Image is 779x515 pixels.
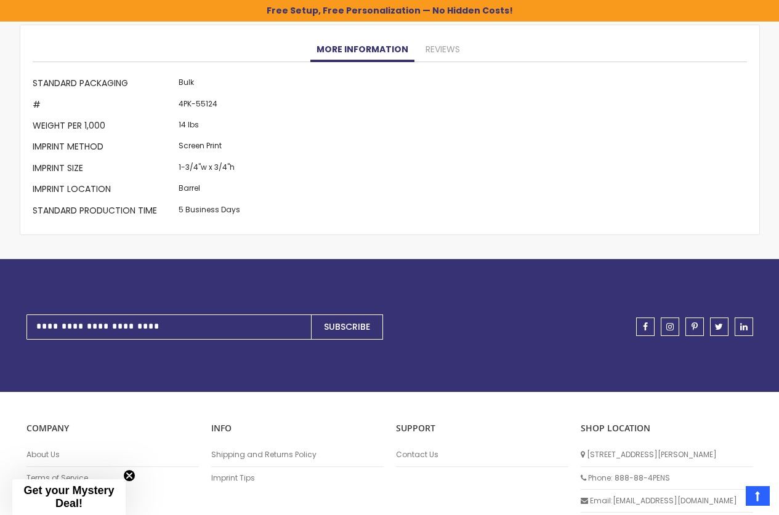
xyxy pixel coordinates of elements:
[33,201,176,222] th: Standard Production Time
[661,317,679,336] a: instagram
[23,484,114,509] span: Get your Mystery Deal!
[26,473,199,483] a: Terms of Service
[710,317,729,336] a: twitter
[176,138,243,159] td: Screen Print
[581,444,753,466] li: [STREET_ADDRESS][PERSON_NAME]
[33,138,176,159] th: Imprint Method
[715,322,723,331] span: twitter
[211,473,384,483] a: Imprint Tips
[33,95,176,116] th: #
[33,116,176,137] th: Weight per 1,000
[643,322,648,331] span: facebook
[396,423,568,434] p: Support
[176,95,243,116] td: 4PK-55124
[12,479,126,515] div: Get your Mystery Deal!Close teaser
[176,116,243,137] td: 14 lbs
[396,450,568,460] a: Contact Us
[581,423,753,434] p: SHOP LOCATION
[33,180,176,201] th: Imprint Location
[311,314,383,340] button: Subscribe
[746,486,770,506] a: Top
[740,322,748,331] span: linkedin
[685,317,704,336] a: pinterest
[176,201,243,222] td: 5 Business Days
[581,467,753,490] li: Phone: 888-88-4PENS
[211,450,384,460] a: Shipping and Returns Policy
[324,321,370,333] span: Subscribe
[176,74,243,95] td: Bulk
[176,159,243,180] td: 1-3/4"w x 3/4"h
[419,38,466,62] a: Reviews
[692,322,698,331] span: pinterest
[26,423,199,434] p: COMPANY
[666,322,674,331] span: instagram
[581,490,753,513] li: Email: [EMAIL_ADDRESS][DOMAIN_NAME]
[123,469,135,482] button: Close teaser
[211,423,384,434] p: INFO
[735,317,753,336] a: linkedin
[310,38,414,62] a: More Information
[33,159,176,180] th: Imprint Size
[26,450,199,460] a: About Us
[33,74,176,95] th: Standard Packaging
[176,180,243,201] td: Barrel
[636,317,655,336] a: facebook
